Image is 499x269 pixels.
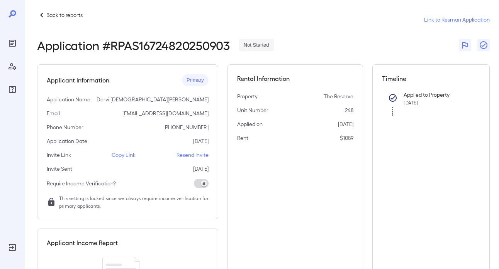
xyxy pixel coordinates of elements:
span: This setting is locked since we always require income verification for primary applicants. [59,194,209,210]
p: Dervi [DEMOGRAPHIC_DATA][PERSON_NAME] [97,96,209,103]
p: 248 [345,106,353,114]
p: [DATE] [193,165,209,173]
div: Manage Users [6,60,19,72]
p: Applied to Property [404,91,468,99]
p: Require Income Verification? [47,180,116,187]
h2: Application # RPAS16724820250903 [37,38,230,52]
p: Invite Sent [47,165,72,173]
p: Back to reports [46,11,83,19]
span: [DATE] [404,100,418,105]
p: Copy Link [112,151,136,159]
p: [DATE] [338,120,353,128]
h5: Rental Information [237,74,354,83]
p: Property [237,92,258,100]
h5: Applicant Income Report [47,238,118,247]
p: [DATE] [193,137,209,145]
div: Log Out [6,241,19,254]
p: Rent [237,134,248,142]
div: FAQ [6,83,19,96]
span: Primary [182,77,209,84]
p: [PHONE_NUMBER] [163,123,209,131]
span: Not Started [239,42,274,49]
h5: Applicant Information [47,76,109,85]
p: The Reserve [324,92,353,100]
p: [EMAIL_ADDRESS][DOMAIN_NAME] [122,109,209,117]
p: Email [47,109,60,117]
p: Application Date [47,137,87,145]
button: Flag Report [459,39,471,51]
p: $1089 [340,134,353,142]
p: Invite Link [47,151,71,159]
p: Application Name [47,96,90,103]
div: Reports [6,37,19,49]
button: Close Report [477,39,490,51]
p: Unit Number [237,106,268,114]
h5: Timeline [382,74,480,83]
p: Applied on [237,120,263,128]
p: Resend Invite [177,151,209,159]
a: Link to Resman Application [424,16,490,24]
p: Phone Number [47,123,83,131]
